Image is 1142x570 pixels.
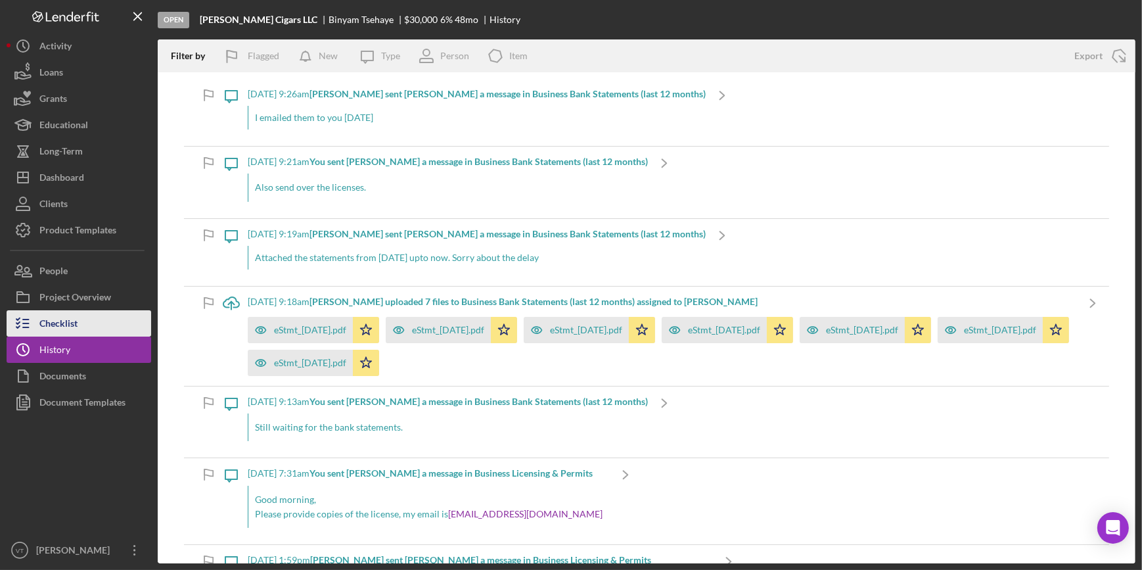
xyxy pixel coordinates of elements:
div: History [490,14,520,25]
button: History [7,337,151,363]
a: [DATE] 9:13amYou sent [PERSON_NAME] a message in Business Bank Statements (last 12 months)Still w... [215,387,681,458]
div: Binyam Tsehaye [329,14,405,25]
a: [DATE] 9:18am[PERSON_NAME] uploaded 7 files to Business Bank Statements (last 12 months) assigned... [215,287,1109,386]
a: [DATE] 9:26am[PERSON_NAME] sent [PERSON_NAME] a message in Business Bank Statements (last 12 mont... [215,79,739,146]
button: eStmt_[DATE].pdf [662,317,793,343]
button: Clients [7,191,151,217]
div: Flagged [248,43,279,69]
div: Activity [39,33,72,62]
button: Product Templates [7,217,151,243]
button: Flagged [215,43,292,69]
div: eStmt_[DATE].pdf [826,325,898,335]
b: You sent [PERSON_NAME] a message in Business Licensing & Permits [309,467,593,479]
a: Loans [7,59,151,85]
button: eStmt_[DATE].pdf [524,317,655,343]
div: [DATE] 1:59pm [248,555,712,565]
b: You sent [PERSON_NAME] a message in Business Bank Statements (last 12 months) [309,396,648,407]
b: [PERSON_NAME] sent [PERSON_NAME] a message in Business Bank Statements (last 12 months) [309,228,706,239]
div: 48 mo [455,14,478,25]
p: Good morning, [255,492,603,507]
div: Open Intercom Messenger [1097,512,1129,544]
div: Checklist [39,310,78,340]
div: [DATE] 9:26am [248,89,706,99]
div: eStmt_[DATE].pdf [550,325,622,335]
div: Attached the statements from [DATE] upto now. Sorry about the delay [248,246,706,270]
div: Filter by [171,51,215,61]
div: eStmt_[DATE].pdf [274,325,346,335]
button: New [292,43,351,69]
b: [PERSON_NAME] Cigars LLC [200,14,317,25]
div: [DATE] 9:18am [248,297,1076,307]
div: I emailed them to you [DATE] [248,106,706,130]
div: eStmt_[DATE].pdf [688,325,760,335]
div: Project Overview [39,284,111,314]
text: VT [16,547,24,554]
button: Checklist [7,310,151,337]
div: eStmt_[DATE].pdf [274,358,346,368]
a: [EMAIL_ADDRESS][DOMAIN_NAME] [448,508,603,519]
button: eStmt_[DATE].pdf [248,350,379,376]
button: Long-Term [7,138,151,164]
button: Educational [7,112,151,138]
p: Also send over the licenses. [255,180,641,195]
b: [PERSON_NAME] uploaded 7 files to Business Bank Statements (last 12 months) assigned to [PERSON_N... [309,296,758,307]
div: Grants [39,85,67,115]
div: Clients [39,191,68,220]
button: eStmt_[DATE].pdf [386,317,517,343]
div: [DATE] 9:21am [248,156,648,167]
div: Loans [39,59,63,89]
b: [PERSON_NAME] sent [PERSON_NAME] a message in Business Bank Statements (last 12 months) [309,88,706,99]
div: [DATE] 9:19am [248,229,706,239]
button: eStmt_[DATE].pdf [248,317,379,343]
a: [DATE] 9:21amYou sent [PERSON_NAME] a message in Business Bank Statements (last 12 months)Also se... [215,147,681,218]
button: Activity [7,33,151,59]
div: Type [381,51,400,61]
div: People [39,258,68,287]
a: [DATE] 7:31amYou sent [PERSON_NAME] a message in Business Licensing & PermitsGood morning,Please ... [215,458,642,544]
div: History [39,337,70,366]
b: You sent [PERSON_NAME] a message in Business Bank Statements (last 12 months) [309,156,648,167]
span: $30,000 [405,14,438,25]
button: Documents [7,363,151,389]
div: [DATE] 7:31am [248,468,609,479]
button: Dashboard [7,164,151,191]
button: People [7,258,151,284]
div: Documents [39,363,86,392]
div: 6 % [440,14,453,25]
button: Grants [7,85,151,112]
a: [DATE] 9:19am[PERSON_NAME] sent [PERSON_NAME] a message in Business Bank Statements (last 12 mont... [215,219,739,286]
div: New [319,43,338,69]
a: Project Overview [7,284,151,310]
div: Export [1074,43,1103,69]
b: [PERSON_NAME] sent [PERSON_NAME] a message in Business Licensing & Permits [310,554,651,565]
div: Document Templates [39,389,126,419]
p: Still waiting for the bank statements. [255,420,641,435]
div: eStmt_[DATE].pdf [964,325,1036,335]
div: Dashboard [39,164,84,194]
p: Please provide copies of the license, my email is [255,507,603,521]
button: VT[PERSON_NAME] [7,537,151,563]
div: Educational [39,112,88,141]
button: eStmt_[DATE].pdf [938,317,1069,343]
div: [DATE] 9:13am [248,396,648,407]
div: eStmt_[DATE].pdf [412,325,484,335]
div: Item [509,51,528,61]
div: Product Templates [39,217,116,247]
button: eStmt_[DATE].pdf [800,317,931,343]
div: Person [440,51,469,61]
div: Open [158,12,189,28]
div: [PERSON_NAME] [33,537,118,567]
div: Long-Term [39,138,83,168]
button: Document Templates [7,389,151,416]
